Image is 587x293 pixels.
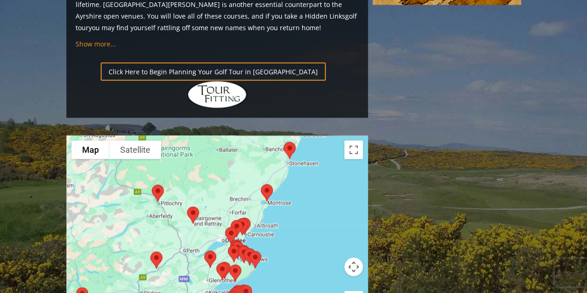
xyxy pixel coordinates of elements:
a: Click Here to Begin Planning Your Golf Tour in [GEOGRAPHIC_DATA] [101,63,326,81]
button: Show street map [71,141,110,159]
button: Show satellite imagery [110,141,161,159]
button: Map camera controls [344,258,363,276]
img: Hidden Links [187,81,247,109]
button: Toggle fullscreen view [344,141,363,159]
a: golf tour [76,12,357,32]
a: Show more... [76,39,116,48]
